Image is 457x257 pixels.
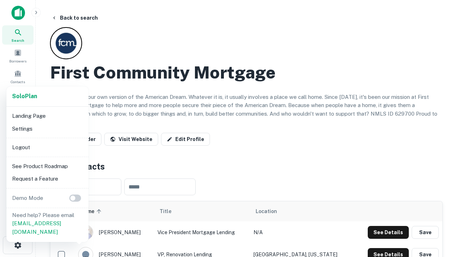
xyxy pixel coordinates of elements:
strong: Solo Plan [12,93,37,100]
li: Settings [9,122,86,135]
p: Need help? Please email [12,211,83,236]
li: Landing Page [9,110,86,122]
iframe: Chat Widget [421,177,457,211]
a: [EMAIL_ADDRESS][DOMAIN_NAME] [12,220,61,235]
li: See Product Roadmap [9,160,86,173]
a: SoloPlan [12,92,37,101]
p: Demo Mode [9,194,46,202]
li: Request a Feature [9,172,86,185]
li: Logout [9,141,86,154]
